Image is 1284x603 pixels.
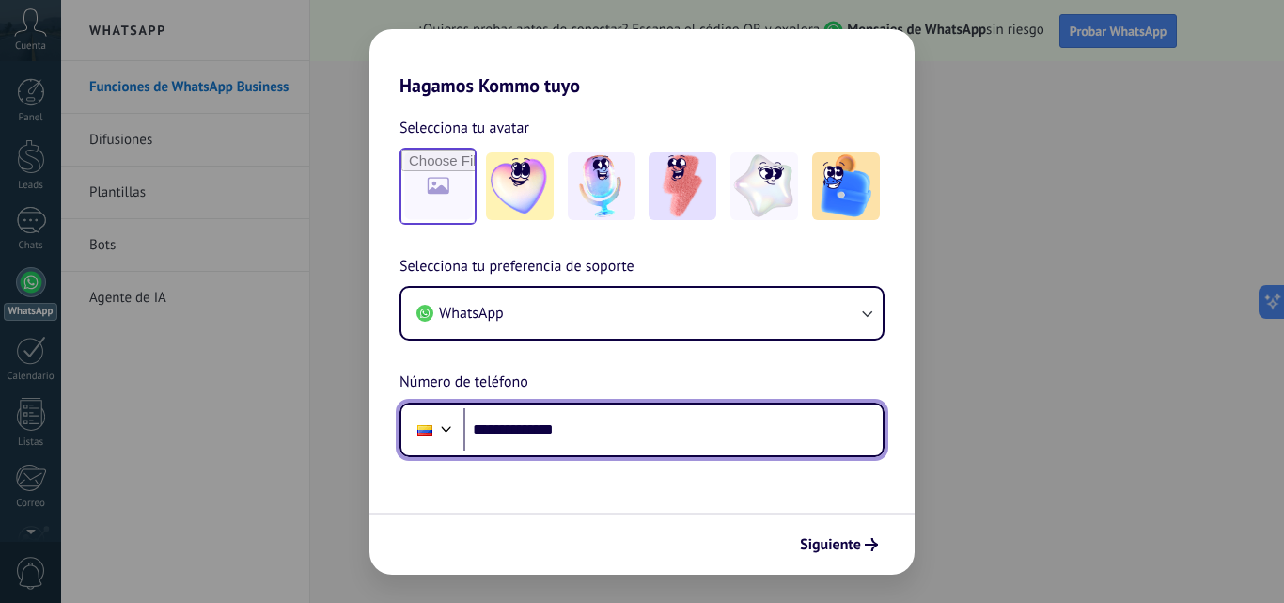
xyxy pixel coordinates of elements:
[730,152,798,220] img: -4.jpeg
[812,152,880,220] img: -5.jpeg
[791,529,886,561] button: Siguiente
[401,288,883,339] button: WhatsApp
[439,304,504,323] span: WhatsApp
[649,152,716,220] img: -3.jpeg
[399,116,529,140] span: Selecciona tu avatar
[568,152,635,220] img: -2.jpeg
[369,29,915,97] h2: Hagamos Kommo tuyo
[399,255,634,279] span: Selecciona tu preferencia de soporte
[407,410,443,450] div: Colombia: + 57
[486,152,554,220] img: -1.jpeg
[399,371,528,395] span: Número de teléfono
[800,538,861,551] span: Siguiente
